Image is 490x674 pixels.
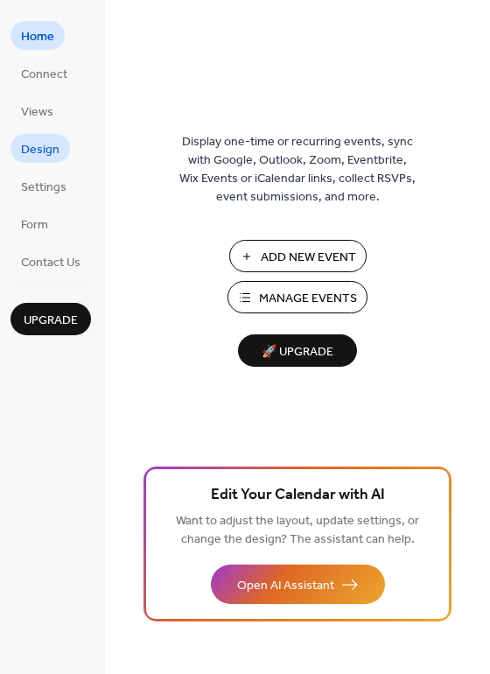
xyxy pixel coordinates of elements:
span: 🚀 Upgrade [248,341,346,364]
span: Settings [21,179,66,197]
span: Display one-time or recurring events, sync with Google, Outlook, Zoom, Eventbrite, Wix Events or ... [179,133,416,207]
a: Home [10,21,65,50]
span: Home [21,28,54,46]
a: Design [10,134,70,163]
a: Form [10,209,59,238]
button: Add New Event [229,240,367,272]
span: Form [21,216,48,235]
span: Contact Us [21,254,80,272]
a: Contact Us [10,247,91,276]
button: Manage Events [227,281,367,313]
a: Connect [10,59,78,88]
span: Edit Your Calendar with AI [211,483,385,508]
span: Views [21,103,53,122]
a: Settings [10,172,77,200]
span: Open AI Assistant [237,577,334,595]
a: Views [10,96,64,125]
span: Upgrade [24,312,78,330]
span: Want to adjust the layout, update settings, or change the design? The assistant can help. [176,509,419,551]
span: Connect [21,66,67,84]
button: 🚀 Upgrade [238,334,357,367]
span: Manage Events [259,290,357,308]
button: Open AI Assistant [211,565,385,604]
button: Upgrade [10,303,91,335]
span: Design [21,141,59,159]
span: Add New Event [261,249,356,267]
